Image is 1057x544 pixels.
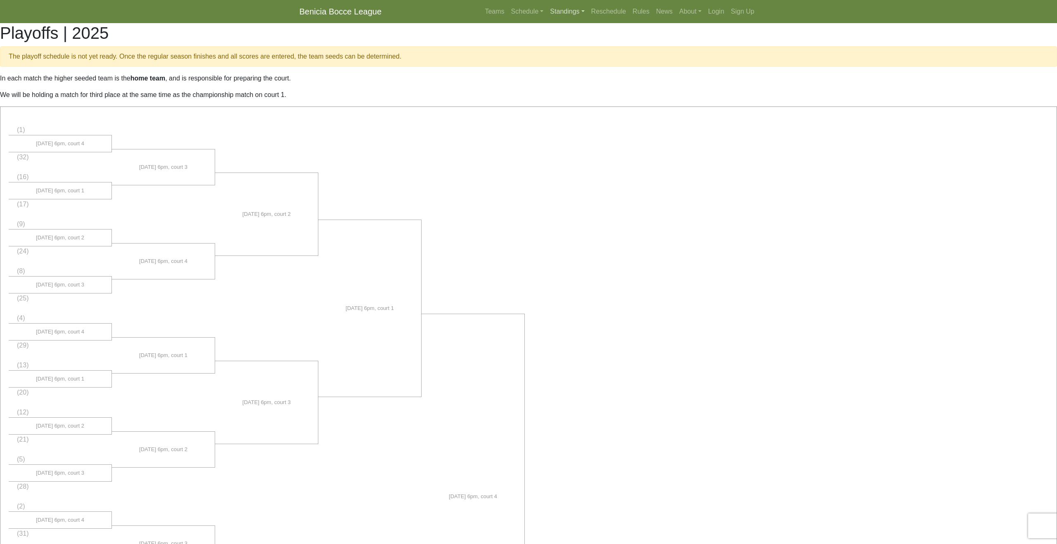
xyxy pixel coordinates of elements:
span: [DATE] 6pm, court 3 [36,281,84,289]
span: [DATE] 6pm, court 3 [36,469,84,477]
a: Sign Up [728,3,758,20]
span: (5) [17,456,25,463]
span: [DATE] 6pm, court 2 [139,445,187,454]
a: Teams [481,3,507,20]
span: (1) [17,126,25,133]
span: (13) [17,362,28,369]
a: Benicia Bocce League [299,3,382,20]
span: [DATE] 6pm, court 2 [242,210,291,218]
span: [DATE] 6pm, court 4 [36,140,84,148]
span: [DATE] 6pm, court 3 [242,398,291,407]
span: (12) [17,409,28,416]
span: (25) [17,295,28,302]
span: [DATE] 6pm, court 1 [346,304,394,312]
span: [DATE] 6pm, court 1 [36,187,84,195]
strong: home team [130,75,165,82]
span: (4) [17,315,25,322]
span: (31) [17,530,28,537]
span: [DATE] 6pm, court 4 [449,492,497,501]
span: (24) [17,248,28,255]
span: [DATE] 6pm, court 2 [36,234,84,242]
span: (2) [17,503,25,510]
a: Rules [629,3,653,20]
a: Standings [547,3,588,20]
span: (28) [17,483,28,490]
span: [DATE] 6pm, court 2 [36,422,84,430]
span: (20) [17,389,28,396]
span: [DATE] 6pm, court 4 [139,257,187,265]
span: (17) [17,201,28,208]
span: (21) [17,436,28,443]
a: News [653,3,676,20]
span: (16) [17,173,28,180]
span: (32) [17,154,28,161]
a: Reschedule [588,3,630,20]
span: [DATE] 6pm, court 3 [139,163,187,171]
span: [DATE] 6pm, court 4 [36,516,84,524]
a: About [676,3,705,20]
span: (8) [17,267,25,274]
span: [DATE] 6pm, court 4 [36,328,84,336]
span: (29) [17,342,28,349]
span: (9) [17,220,25,227]
span: [DATE] 6pm, court 1 [139,351,187,360]
a: Login [705,3,728,20]
a: Schedule [508,3,547,20]
span: [DATE] 6pm, court 1 [36,375,84,383]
